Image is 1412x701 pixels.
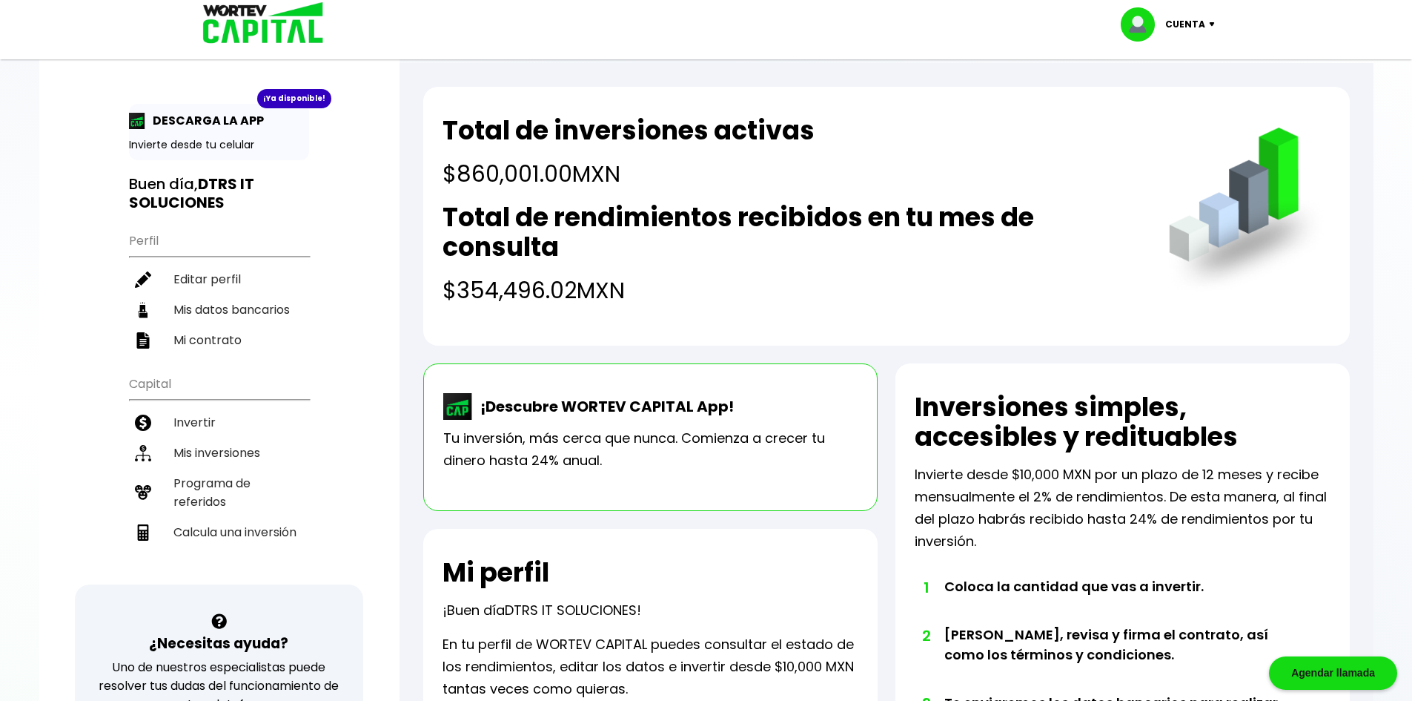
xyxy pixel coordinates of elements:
[129,224,309,355] ul: Perfil
[443,558,549,588] h2: Mi perfil
[129,438,309,468] a: Mis inversiones
[1162,128,1330,296] img: grafica.516fef24.png
[443,116,815,145] h2: Total de inversiones activas
[922,625,929,647] span: 2
[915,392,1330,452] h2: Inversiones simples, accesibles y redituables
[1269,656,1397,690] div: Agendar llamada
[129,175,309,212] h3: Buen día,
[135,302,151,318] img: datos-icon.10cf9172.svg
[129,367,309,585] ul: Capital
[473,395,734,418] p: ¡Descubre WORTEV CAPITAL App!
[1121,7,1165,42] img: profile-image
[443,274,1138,307] h4: $354,496.02 MXN
[129,137,309,153] p: Invierte desde tu celular
[145,111,264,130] p: DESCARGA LA APP
[129,264,309,294] a: Editar perfil
[129,294,309,325] a: Mis datos bancarios
[129,325,309,355] a: Mi contrato
[135,484,151,501] img: recomiendanos-icon.9b8e9327.svg
[135,271,151,288] img: editar-icon.952d3147.svg
[443,203,1138,262] h2: Total de rendimientos recibidos en tu mes de consulta
[135,524,151,541] img: calculadora-icon.17d418c4.svg
[443,599,641,622] p: ¡Buen día !
[129,174,254,213] b: DTRS IT SOLUCIONES
[135,332,151,349] img: contrato-icon.f2db500c.svg
[922,576,929,599] span: 1
[915,464,1330,553] p: Invierte desde $10,000 MXN por un plazo de 12 meses y recibe mensualmente el 2% de rendimientos. ...
[129,113,145,129] img: app-icon
[443,157,815,191] h4: $860,001.00 MXN
[257,89,331,108] div: ¡Ya disponible!
[505,601,637,619] span: DTRS IT SOLUCIONES
[149,633,288,654] h3: ¿Necesitas ayuda?
[1165,13,1205,36] p: Cuenta
[135,415,151,431] img: invertir-icon.b3b967d7.svg
[944,576,1289,625] li: Coloca la cantidad que vas a invertir.
[135,445,151,461] img: inversiones-icon.6695dc30.svg
[129,468,309,517] a: Programa de referidos
[443,393,473,420] img: wortev-capital-app-icon
[443,633,858,700] p: En tu perfil de WORTEV CAPITAL puedes consultar el estado de los rendimientos, editar los datos e...
[129,517,309,547] a: Calcula una inversión
[443,427,858,472] p: Tu inversión, más cerca que nunca. Comienza a crecer tu dinero hasta 24% anual.
[944,625,1289,693] li: [PERSON_NAME], revisa y firma el contrato, así como los términos y condiciones.
[1205,22,1225,27] img: icon-down
[129,407,309,438] a: Invertir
